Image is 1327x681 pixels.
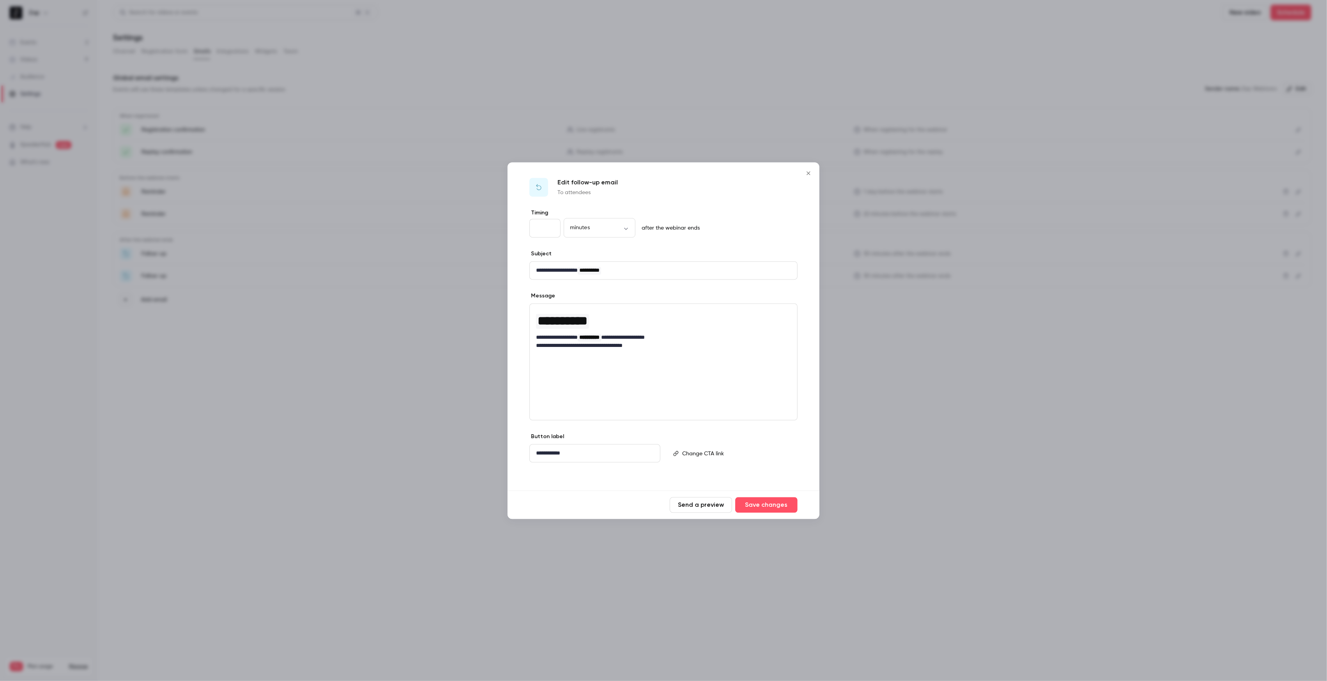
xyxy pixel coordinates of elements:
p: Edit follow-up email [557,178,618,187]
div: minutes [564,224,635,232]
button: Save changes [735,497,798,513]
div: editor [530,304,797,354]
label: Button label [529,433,564,440]
p: after the webinar ends [639,224,700,232]
div: editor [679,444,797,462]
div: editor [530,444,660,462]
button: Close [801,165,816,181]
label: Timing [529,209,798,217]
label: Subject [529,250,552,258]
p: To attendees [557,189,618,196]
button: Send a preview [670,497,732,513]
div: editor [530,262,797,279]
label: Message [529,292,555,300]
